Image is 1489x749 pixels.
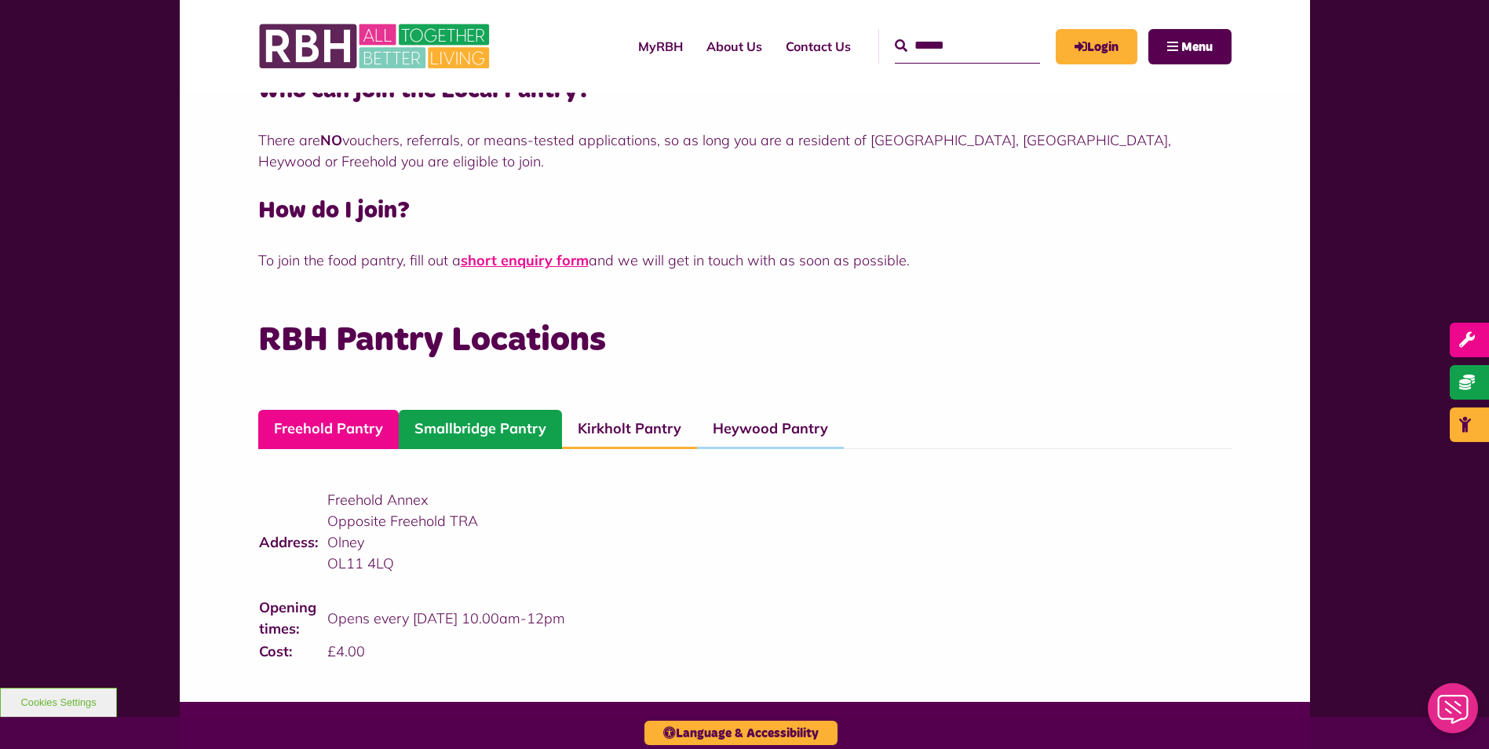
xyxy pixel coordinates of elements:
[258,195,1232,226] h3: How do I join?
[774,25,863,68] a: Contact Us
[562,410,697,449] a: Kirkholt Pantry
[327,641,724,662] p: £4.00
[320,131,342,149] strong: NO
[1181,41,1213,53] span: Menu
[258,250,1232,271] p: To join the food pantry, fill out a and we will get in touch with as soon as possible.
[258,130,1232,172] p: There are vouchers, referrals, or means-tested applications, so as long you are a resident of [GE...
[626,25,695,68] a: MyRBH
[695,25,774,68] a: About Us
[259,642,292,660] strong: Cost:
[327,510,724,532] p: Opposite Freehold TRA
[461,251,589,269] a: short enquiry form
[399,410,562,449] a: Smallbridge Pantry
[258,410,399,449] a: Freehold Pantry
[1418,678,1489,749] iframe: Netcall Web Assistant for live chat
[327,608,724,629] p: Opens every [DATE] 10.00am-12pm
[1148,29,1232,64] button: Navigation
[327,532,724,553] p: Olney
[259,533,318,551] strong: Address:
[1056,29,1137,64] a: MyRBH
[258,318,1232,363] h3: RBH Pantry Locations
[895,29,1040,63] input: Search
[327,553,724,574] p: OL11 4LQ
[697,410,844,449] a: Heywood Pantry
[258,16,494,77] img: RBH
[327,489,724,510] p: Freehold Annex
[644,721,838,745] button: Language & Accessibility
[259,598,316,638] strong: Opening times:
